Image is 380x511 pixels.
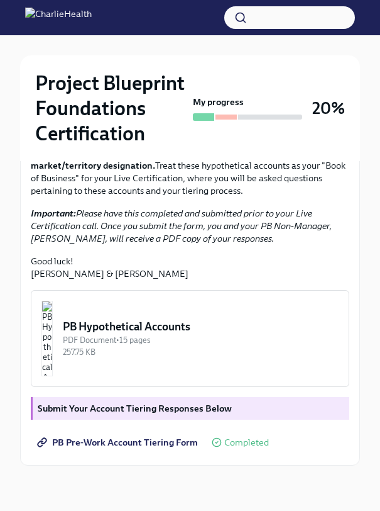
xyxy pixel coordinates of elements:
[31,290,349,387] button: PB Hypothetical AccountsPDF Document•15 pages257.75 KB
[31,430,207,455] a: PB Pre-Work Account Tiering Form
[63,319,339,334] div: PB Hypothetical Accounts
[40,436,198,449] span: PB Pre-Work Account Tiering Form
[63,346,339,358] div: 257.75 KB
[312,97,345,120] h3: 20%
[41,301,53,376] img: PB Hypothetical Accounts
[224,438,269,447] span: Completed
[25,8,92,28] img: CharlieHealth
[31,134,349,197] p: In preparation for your Project Blueprint Live Certification, please take the time to Treat these...
[193,96,244,108] strong: My progress
[63,334,339,346] div: PDF Document • 15 pages
[31,255,349,280] p: Good luck! [PERSON_NAME] & [PERSON_NAME]
[38,403,232,414] strong: Submit Your Account Tiering Responses Below
[31,208,76,219] strong: Important:
[35,70,188,146] h2: Project Blueprint Foundations Certification
[31,208,332,244] em: Please have this completed and submitted prior to your Live Certification call. Once you submit t...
